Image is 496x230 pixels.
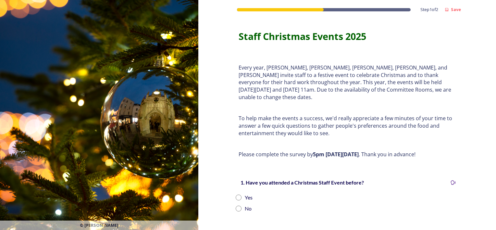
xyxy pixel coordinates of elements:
[80,222,118,228] span: © [PERSON_NAME]
[451,6,461,12] strong: Save
[239,115,456,137] p: To help make the events a success, we'd really appreciate a few minutes of your time to answer a ...
[420,6,438,13] span: Step 1 of 2
[313,151,359,158] strong: 5pm [DATE][DATE]
[239,30,366,43] strong: Staff Christmas Events 2025
[239,151,456,158] p: Please complete the survey by . Thank you in advance!
[245,205,252,212] div: No
[241,179,364,185] strong: 1. Have you attended a Christmas Staff Event before?
[245,194,253,201] div: Yes
[239,64,456,101] p: Every year, [PERSON_NAME], [PERSON_NAME], [PERSON_NAME], [PERSON_NAME], and [PERSON_NAME] invite ...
